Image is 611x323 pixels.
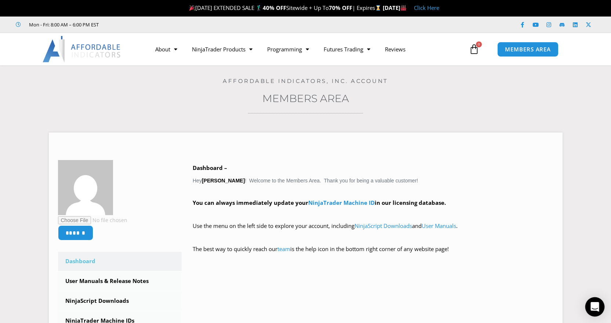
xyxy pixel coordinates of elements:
span: Mon - Fri: 8:00 AM – 6:00 PM EST [27,20,99,29]
a: User Manuals [422,222,456,229]
a: team [277,245,290,253]
a: About [148,41,185,58]
a: Reviews [378,41,413,58]
a: NinjaScript Downloads [354,222,412,229]
strong: [DATE] [383,4,407,11]
p: Use the menu on the left side to explore your account, including and . [193,221,553,242]
a: Click Here [414,4,439,11]
a: Programming [260,41,316,58]
a: NinjaTrader Machine ID [308,199,375,206]
a: Affordable Indicators, Inc. Account [223,77,388,84]
div: Open Intercom Messenger [585,297,605,317]
span: [DATE] EXTENDED SALE 🏌️‍♂️ Sitewide + Up To | Expires [188,4,383,11]
a: NinjaScript Downloads [58,291,182,311]
strong: [PERSON_NAME] [202,178,245,184]
img: ef52cff0119253d6dc997adca17086e41de047cc0b96d91acba123e1238479ed [58,160,113,215]
strong: 40% OFF [263,4,286,11]
b: Dashboard – [193,164,227,171]
a: MEMBERS AREA [497,42,559,57]
a: Members Area [262,92,349,105]
img: 🎉 [189,5,195,11]
iframe: Customer reviews powered by Trustpilot [109,21,219,28]
a: Futures Trading [316,41,378,58]
span: 0 [476,41,482,47]
a: User Manuals & Release Notes [58,272,182,291]
div: Hey ! Welcome to the Members Area. Thank you for being a valuable customer! [193,163,553,265]
strong: 70% OFF [329,4,352,11]
a: Dashboard [58,252,182,271]
img: 🏭 [401,5,406,11]
p: The best way to quickly reach our is the help icon in the bottom right corner of any website page! [193,244,553,265]
img: ⌛ [375,5,381,11]
a: NinjaTrader Products [185,41,260,58]
span: MEMBERS AREA [505,47,551,52]
strong: You can always immediately update your in our licensing database. [193,199,446,206]
nav: Menu [148,41,467,58]
a: 0 [458,39,490,60]
img: LogoAI | Affordable Indicators – NinjaTrader [43,36,121,62]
